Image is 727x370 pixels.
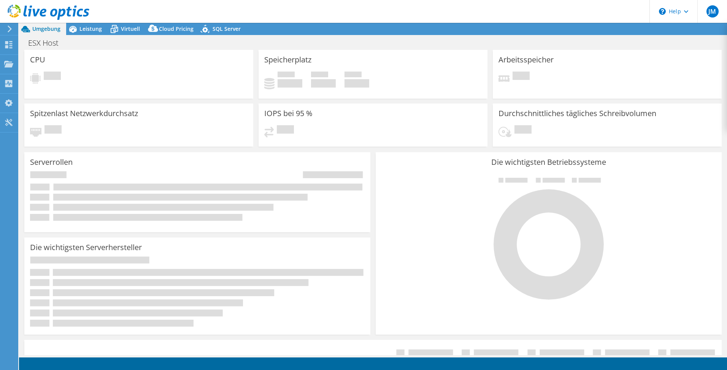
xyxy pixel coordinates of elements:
[277,125,294,136] span: Ausstehend
[498,109,656,118] h3: Durchschnittliches tägliches Schreibvolumen
[513,72,530,82] span: Ausstehend
[30,109,138,118] h3: Spitzenlast Netzwerkdurchsatz
[659,8,666,15] svg: \n
[264,56,311,64] h3: Speicherplatz
[278,72,295,79] span: Belegt
[25,39,70,47] h1: ESX Host
[344,72,362,79] span: Insgesamt
[213,25,241,32] span: SQL Server
[30,243,142,252] h3: Die wichtigsten Serverhersteller
[44,125,62,136] span: Ausstehend
[44,72,61,82] span: Ausstehend
[311,72,328,79] span: Verfügbar
[311,79,336,88] h4: 0 GiB
[79,25,102,32] span: Leistung
[32,25,60,32] span: Umgebung
[121,25,140,32] span: Virtuell
[514,125,532,136] span: Ausstehend
[344,79,369,88] h4: 0 GiB
[159,25,194,32] span: Cloud Pricing
[30,158,73,166] h3: Serverrollen
[381,158,716,166] h3: Die wichtigsten Betriebssysteme
[264,109,313,118] h3: IOPS bei 95 %
[498,56,554,64] h3: Arbeitsspeicher
[278,79,302,88] h4: 0 GiB
[706,5,719,18] span: JM
[30,56,45,64] h3: CPU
